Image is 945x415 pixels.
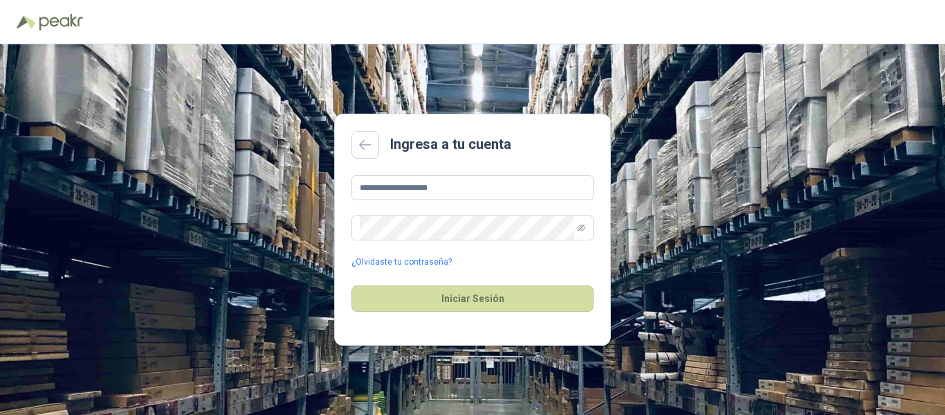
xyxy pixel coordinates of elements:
button: Iniciar Sesión [351,285,594,312]
img: Peakr [39,14,83,30]
img: Logo [17,15,36,29]
span: eye-invisible [577,224,585,232]
h2: Ingresa a tu cuenta [390,134,511,155]
a: ¿Olvidaste tu contraseña? [351,256,452,269]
